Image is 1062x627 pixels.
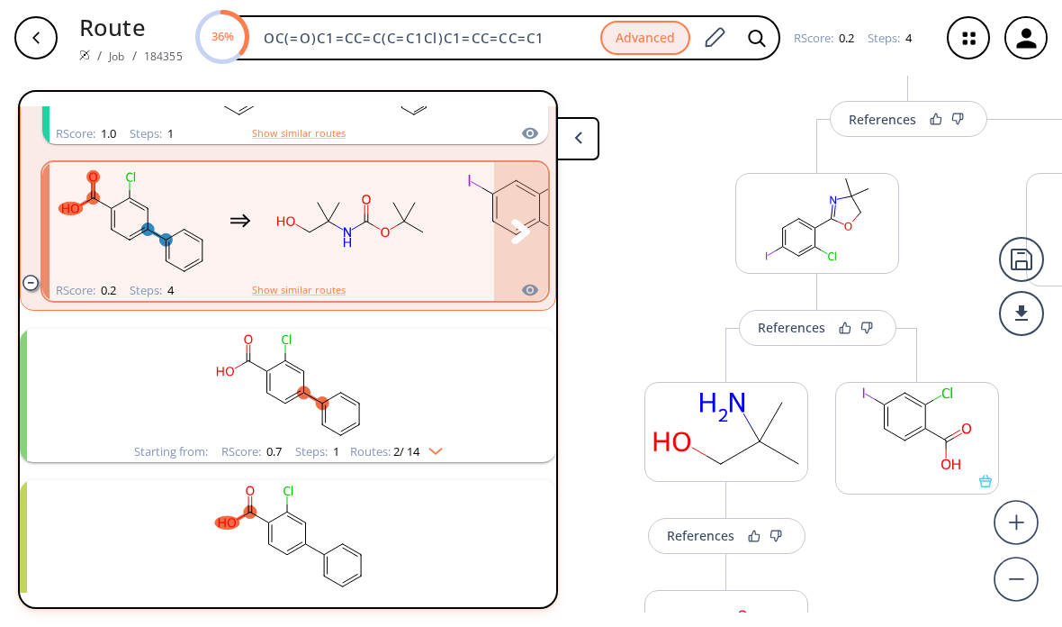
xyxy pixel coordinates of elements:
[134,446,208,458] div: Starting from:
[98,125,116,141] span: 1.0
[221,446,282,458] div: RScore :
[130,285,174,296] div: Steps :
[144,49,183,64] a: 184355
[449,165,611,277] svg: O=C(O)c1ccc(I)cc1Cl
[56,128,116,140] div: RScore :
[600,21,690,56] button: Advanced
[269,165,431,277] svg: CC(C)(CO)NC(=O)OC(C)(C)C
[211,28,233,44] text: 36%
[393,446,419,458] span: 2 / 14
[868,32,912,44] div: Steps :
[130,128,174,140] div: Steps :
[97,46,102,65] li: /
[736,174,898,266] svg: CC1(C)COC(c2ccc(I)cc2Cl)=N1
[794,32,854,44] div: RScore :
[54,480,522,593] svg: O=C(O)c1ccc(-c2ccccc2)cc1Cl
[132,46,137,65] li: /
[330,443,339,459] span: 1
[252,282,346,298] button: Show similar routes
[165,282,174,298] span: 4
[903,30,912,46] span: 4
[109,49,124,64] a: Job
[253,29,600,47] input: Enter SMILES
[667,530,734,541] div: References
[165,125,174,141] span: 1
[648,518,805,554] button: References
[836,30,854,46] span: 0.2
[849,114,916,125] div: References
[350,446,443,458] div: Routes:
[79,50,90,60] img: Spaya logo
[739,310,896,346] button: References
[79,11,183,45] p: Route
[295,446,339,458] div: Steps :
[252,125,346,141] button: Show similar routes
[836,383,998,475] svg: O=C(O)c1ccc(I)cc1Cl
[54,329,522,441] svg: O=C(O)c1ccc(-c2ccccc2)cc1Cl
[419,441,443,455] img: Down
[830,101,987,137] button: References
[49,165,211,277] svg: O=C(O)c1ccc(-c2ccccc2)cc1Cl
[264,443,282,459] span: 0.7
[758,322,825,333] div: References
[98,282,116,298] span: 0.2
[645,383,807,475] svg: CC(C)(N)CO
